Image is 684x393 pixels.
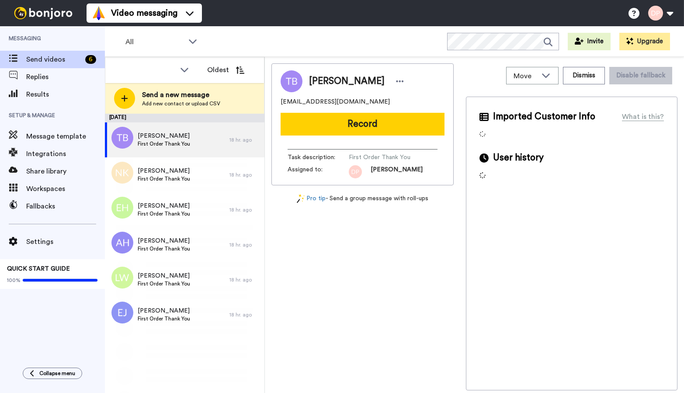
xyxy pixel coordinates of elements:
span: [PERSON_NAME] [371,165,423,178]
span: Fallbacks [26,201,105,212]
img: ah.png [111,232,133,254]
div: 18 hr. ago [229,206,260,213]
button: Collapse menu [23,368,82,379]
button: Dismiss [563,67,605,84]
div: 18 hr. ago [229,241,260,248]
span: Send videos [26,54,82,65]
span: First Order Thank You [138,140,190,147]
div: What is this? [622,111,664,122]
span: [PERSON_NAME] [309,75,385,88]
img: ej.png [111,302,133,323]
button: Upgrade [619,33,670,50]
img: Image of Tatiana Butler [281,70,302,92]
span: First Order Thank You [138,280,190,287]
span: QUICK START GUIDE [7,266,70,272]
span: Collapse menu [39,370,75,377]
span: All [125,37,184,47]
div: 18 hr. ago [229,276,260,283]
span: Settings [26,236,105,247]
span: First Order Thank You [138,315,190,322]
span: Results [26,89,105,100]
img: lw.png [111,267,133,289]
span: [PERSON_NAME] [138,167,190,175]
span: Share library [26,166,105,177]
span: Move [514,71,537,81]
span: [EMAIL_ADDRESS][DOMAIN_NAME] [281,97,390,106]
span: Imported Customer Info [493,110,595,123]
div: 18 hr. ago [229,136,260,143]
img: eh.png [111,197,133,219]
span: Video messaging [111,7,177,19]
span: [PERSON_NAME] [138,271,190,280]
div: [DATE] [105,114,264,122]
button: Oldest [201,61,251,79]
span: First Order Thank You [138,175,190,182]
span: [PERSON_NAME] [138,132,190,140]
span: Integrations [26,149,105,159]
span: Assigned to: [288,165,349,178]
span: First Order Thank You [349,153,432,162]
span: Send a new message [142,90,220,100]
a: Pro tip [297,194,326,203]
img: bj-logo-header-white.svg [10,7,76,19]
div: 18 hr. ago [229,311,260,318]
span: Message template [26,131,105,142]
img: vm-color.svg [92,6,106,20]
span: 100% [7,277,21,284]
span: Replies [26,72,105,82]
span: Workspaces [26,184,105,194]
div: 6 [85,55,96,64]
button: Disable fallback [609,67,672,84]
div: 18 hr. ago [229,171,260,178]
span: [PERSON_NAME] [138,202,190,210]
span: First Order Thank You [138,245,190,252]
span: Add new contact or upload CSV [142,100,220,107]
button: Record [281,113,444,136]
img: nk.png [111,162,133,184]
img: dp.png [349,165,362,178]
div: - Send a group message with roll-ups [271,194,454,203]
span: [PERSON_NAME] [138,306,190,315]
span: [PERSON_NAME] [138,236,190,245]
span: Task description : [288,153,349,162]
span: First Order Thank You [138,210,190,217]
img: tb.png [111,127,133,149]
img: magic-wand.svg [297,194,305,203]
button: Invite [568,33,611,50]
span: User history [493,151,544,164]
